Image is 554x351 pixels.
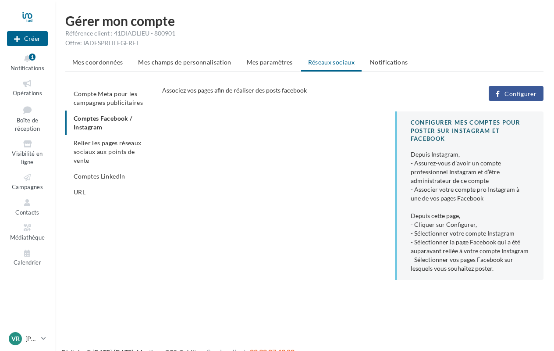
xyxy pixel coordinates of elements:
[15,209,39,216] span: Contacts
[7,77,48,98] a: Opérations
[7,221,48,243] a: Médiathèque
[25,334,38,343] p: [PERSON_NAME]
[138,58,231,66] span: Mes champs de personnalisation
[65,39,543,47] div: Offre: IADESPRITLEGERFT
[12,150,43,165] span: Visibilité en ligne
[74,90,143,106] span: Compte Meta pour les campagnes publicitaires
[7,196,48,218] a: Contacts
[29,54,36,61] div: 1
[11,334,20,343] span: Vr
[7,31,48,46] button: Créer
[12,183,43,190] span: Campagnes
[411,118,529,143] div: CONFIGURER MES COMPTES POUR POSTER sur instagram et facebook
[7,137,48,167] a: Visibilité en ligne
[489,86,543,101] button: Configurer
[7,31,48,46] div: Nouvelle campagne
[7,52,48,73] button: Notifications 1
[504,90,536,97] span: Configurer
[74,188,85,196] span: URL
[7,102,48,134] a: Boîte de réception
[15,117,40,132] span: Boîte de réception
[65,29,543,38] div: Référence client : 41DIADLIEU - 800901
[162,86,307,94] span: Associez vos pages afin de réaliser des posts facebook
[7,247,48,268] a: Calendrier
[14,259,41,266] span: Calendrier
[65,14,543,27] h1: Gérer mon compte
[247,58,293,66] span: Mes paramètres
[10,234,45,241] span: Médiathèque
[11,64,44,72] span: Notifications
[411,150,529,273] div: Depuis Instagram, - Assurez-vous d’avoir un compte professionnel Instagram et d’être administrate...
[370,58,408,66] span: Notifications
[13,90,42,97] span: Opérations
[74,139,141,164] span: Relier les pages réseaux sociaux aux points de vente
[74,172,125,180] span: Comptes LinkedIn
[7,171,48,192] a: Campagnes
[7,330,48,347] a: Vr [PERSON_NAME]
[72,58,123,66] span: Mes coordonnées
